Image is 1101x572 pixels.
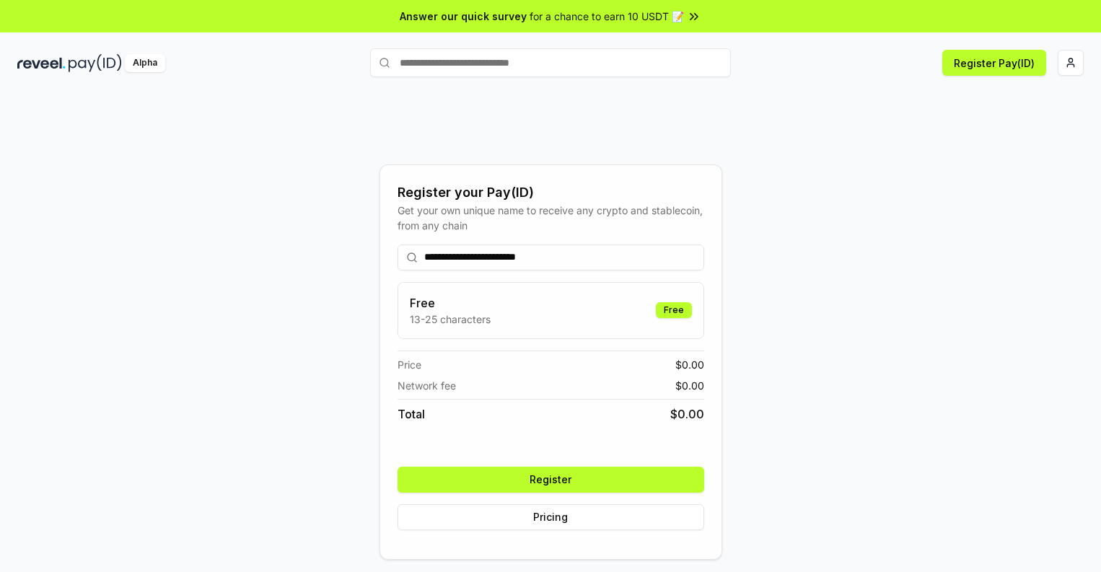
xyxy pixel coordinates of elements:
[410,294,491,312] h3: Free
[69,54,122,72] img: pay_id
[942,50,1046,76] button: Register Pay(ID)
[398,504,704,530] button: Pricing
[398,203,704,233] div: Get your own unique name to receive any crypto and stablecoin, from any chain
[398,467,704,493] button: Register
[398,405,425,423] span: Total
[675,378,704,393] span: $ 0.00
[125,54,165,72] div: Alpha
[400,9,527,24] span: Answer our quick survey
[530,9,684,24] span: for a chance to earn 10 USDT 📝
[670,405,704,423] span: $ 0.00
[410,312,491,327] p: 13-25 characters
[656,302,692,318] div: Free
[398,378,456,393] span: Network fee
[398,182,704,203] div: Register your Pay(ID)
[675,357,704,372] span: $ 0.00
[398,357,421,372] span: Price
[17,54,66,72] img: reveel_dark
